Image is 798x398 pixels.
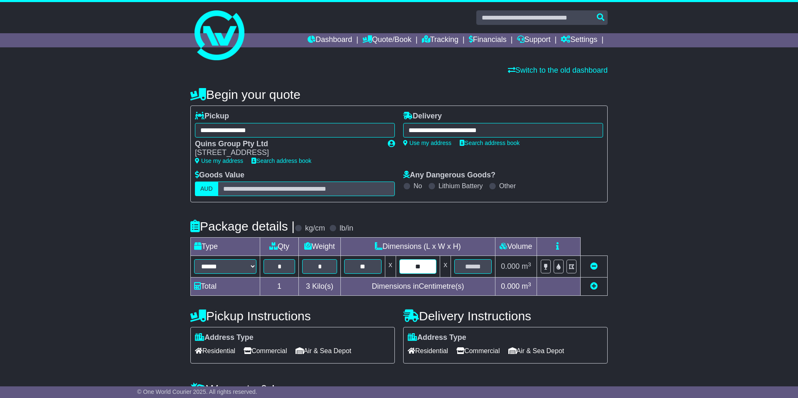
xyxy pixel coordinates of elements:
[195,333,254,342] label: Address Type
[191,238,260,256] td: Type
[308,33,352,47] a: Dashboard
[362,33,411,47] a: Quote/Book
[456,344,500,357] span: Commercial
[528,281,531,287] sup: 3
[528,261,531,268] sup: 3
[190,309,395,323] h4: Pickup Instructions
[501,262,520,270] span: 0.000
[403,171,495,180] label: Any Dangerous Goods?
[195,171,244,180] label: Goods Value
[340,224,353,233] label: lb/in
[195,344,235,357] span: Residential
[190,382,608,396] h4: Warranty & Insurance
[306,282,310,290] span: 3
[190,219,295,233] h4: Package details |
[340,278,495,296] td: Dimensions in Centimetre(s)
[299,278,341,296] td: Kilo(s)
[260,238,299,256] td: Qty
[590,282,598,290] a: Add new item
[137,388,257,395] span: © One World Courier 2025. All rights reserved.
[517,33,551,47] a: Support
[251,157,311,164] a: Search address book
[408,344,448,357] span: Residential
[244,344,287,357] span: Commercial
[460,140,520,146] a: Search address book
[499,182,516,190] label: Other
[590,262,598,270] a: Remove this item
[522,282,531,290] span: m
[469,33,507,47] a: Financials
[340,238,495,256] td: Dimensions (L x W x H)
[403,140,451,146] a: Use my address
[501,282,520,290] span: 0.000
[508,66,608,74] a: Switch to the old dashboard
[190,88,608,101] h4: Begin your quote
[414,182,422,190] label: No
[195,140,379,149] div: Quins Group Pty Ltd
[195,148,379,157] div: [STREET_ADDRESS]
[440,256,451,278] td: x
[260,278,299,296] td: 1
[195,112,229,121] label: Pickup
[438,182,483,190] label: Lithium Battery
[422,33,458,47] a: Tracking
[191,278,260,296] td: Total
[305,224,325,233] label: kg/cm
[299,238,341,256] td: Weight
[522,262,531,270] span: m
[495,238,537,256] td: Volume
[385,256,396,278] td: x
[403,112,442,121] label: Delivery
[195,182,218,196] label: AUD
[508,344,564,357] span: Air & Sea Depot
[403,309,608,323] h4: Delivery Instructions
[195,157,243,164] a: Use my address
[296,344,352,357] span: Air & Sea Depot
[561,33,597,47] a: Settings
[408,333,466,342] label: Address Type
